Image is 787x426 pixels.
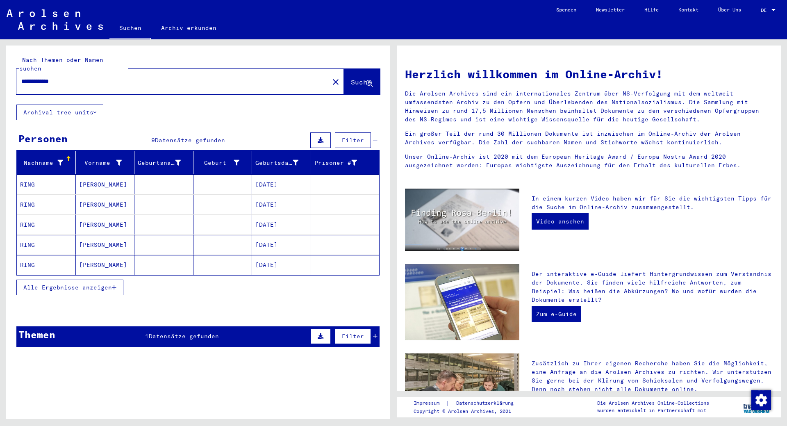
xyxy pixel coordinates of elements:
p: Ein großer Teil der rund 30 Millionen Dokumente ist inzwischen im Online-Archiv der Arolsen Archi... [405,130,773,147]
div: Themen [18,327,55,342]
img: Arolsen_neg.svg [7,9,103,30]
mat-cell: [DATE] [252,195,311,214]
span: 9 [151,137,155,144]
mat-cell: [PERSON_NAME] [76,235,135,255]
p: Zusätzlich zu Ihrer eigenen Recherche haben Sie die Möglichkeit, eine Anfrage an die Arolsen Arch... [532,359,773,394]
mat-cell: [PERSON_NAME] [76,255,135,275]
div: Geburt‏ [197,156,252,169]
div: Vorname [79,159,122,167]
img: eguide.jpg [405,264,519,340]
mat-icon: close [331,77,341,87]
button: Clear [328,73,344,90]
a: Datenschutzerklärung [450,399,523,408]
p: Copyright © Arolsen Archives, 2021 [414,408,523,415]
div: Geburt‏ [197,159,240,167]
p: Unser Online-Archiv ist 2020 mit dem European Heritage Award / Europa Nostra Award 2020 ausgezeic... [405,153,773,170]
mat-cell: RING [17,195,76,214]
mat-cell: [PERSON_NAME] [76,215,135,235]
span: Alle Ergebnisse anzeigen [23,284,112,291]
mat-cell: [PERSON_NAME] [76,195,135,214]
div: Nachname [20,159,63,167]
img: Zustimmung ändern [751,390,771,410]
div: Geburtsdatum [255,156,311,169]
p: Der interaktive e-Guide liefert Hintergrundwissen zum Verständnis der Dokumente. Sie finden viele... [532,270,773,304]
button: Alle Ergebnisse anzeigen [16,280,123,295]
mat-cell: RING [17,235,76,255]
button: Suche [344,69,380,94]
mat-header-cell: Prisoner # [311,151,380,174]
button: Filter [335,132,371,148]
img: yv_logo.png [742,396,772,417]
span: DE [761,7,770,13]
mat-label: Nach Themen oder Namen suchen [19,56,103,72]
mat-cell: RING [17,255,76,275]
mat-header-cell: Geburt‏ [193,151,252,174]
mat-header-cell: Geburtsname [134,151,193,174]
span: Filter [342,137,364,144]
div: Vorname [79,156,134,169]
a: Video ansehen [532,213,589,230]
mat-cell: [DATE] [252,255,311,275]
div: Geburtsname [138,159,181,167]
mat-header-cell: Nachname [17,151,76,174]
a: Suchen [109,18,151,39]
img: video.jpg [405,189,519,251]
div: Prisoner # [314,159,357,167]
div: Personen [18,131,68,146]
mat-header-cell: Vorname [76,151,135,174]
span: 1 [145,333,149,340]
span: Datensätze gefunden [149,333,219,340]
div: Geburtsname [138,156,193,169]
span: Filter [342,333,364,340]
button: Filter [335,328,371,344]
h1: Herzlich willkommen im Online-Archiv! [405,66,773,83]
div: Nachname [20,156,75,169]
a: Archiv erkunden [151,18,226,38]
span: Datensätze gefunden [155,137,225,144]
mat-header-cell: Geburtsdatum [252,151,311,174]
mat-cell: RING [17,215,76,235]
mat-cell: [DATE] [252,175,311,194]
div: Prisoner # [314,156,370,169]
a: Zum e-Guide [532,306,581,322]
div: Geburtsdatum [255,159,298,167]
p: In einem kurzen Video haben wir für Sie die wichtigsten Tipps für die Suche im Online-Archiv zusa... [532,194,773,212]
p: Die Arolsen Archives Online-Collections [597,399,709,407]
a: Impressum [414,399,446,408]
span: Suche [351,78,371,86]
p: wurden entwickelt in Partnerschaft mit [597,407,709,414]
div: | [414,399,523,408]
mat-cell: [PERSON_NAME] [76,175,135,194]
mat-cell: RING [17,175,76,194]
mat-cell: [DATE] [252,215,311,235]
p: Die Arolsen Archives sind ein internationales Zentrum über NS-Verfolgung mit dem weltweit umfasse... [405,89,773,124]
mat-cell: [DATE] [252,235,311,255]
div: Zustimmung ändern [751,390,771,410]
button: Archival tree units [16,105,103,120]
